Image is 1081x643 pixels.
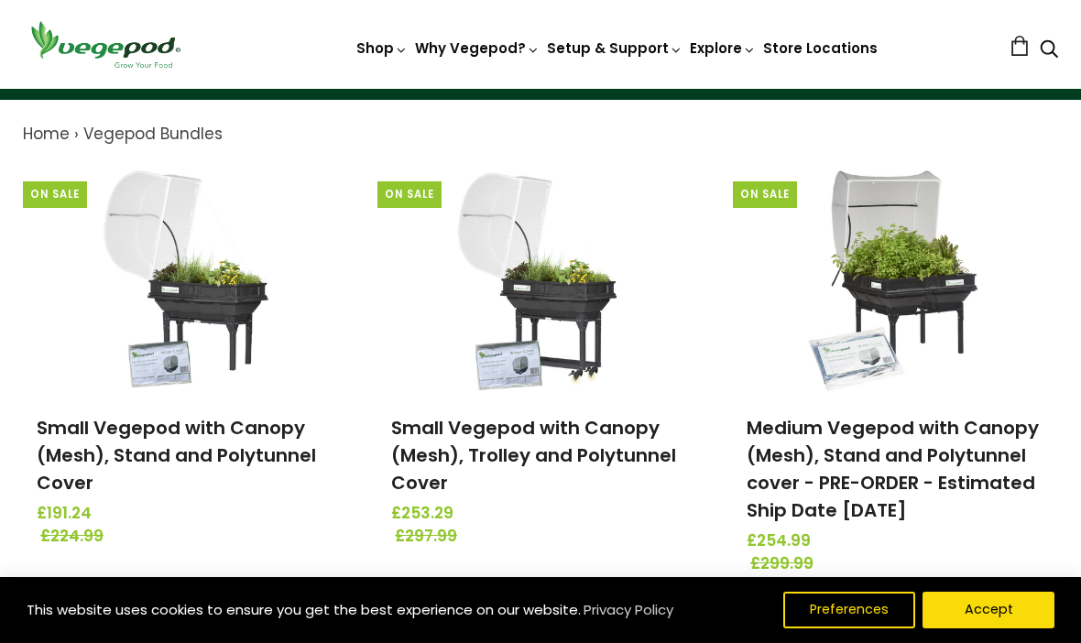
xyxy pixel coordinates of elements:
[415,38,540,58] a: Why Vegepod?
[783,592,915,628] button: Preferences
[1040,41,1058,60] a: Search
[23,123,70,145] a: Home
[747,529,1044,553] span: £254.99
[37,415,316,496] a: Small Vegepod with Canopy (Mesh), Stand and Polytunnel Cover
[581,594,676,627] a: Privacy Policy (opens in a new tab)
[444,165,637,394] img: Small Vegepod with Canopy (Mesh), Trolley and Polytunnel Cover
[763,38,878,58] a: Store Locations
[391,502,689,526] span: £253.29
[391,415,676,496] a: Small Vegepod with Canopy (Mesh), Trolley and Polytunnel Cover
[27,600,581,619] span: This website uses cookies to ensure you get the best experience on our website.
[40,525,338,549] span: £224.99
[23,123,1058,147] nav: breadcrumbs
[395,525,693,549] span: £297.99
[37,502,334,526] span: £191.24
[799,165,991,394] img: Medium Vegepod with Canopy (Mesh), Stand and Polytunnel cover - PRE-ORDER - Estimated Ship Date S...
[547,38,682,58] a: Setup & Support
[923,592,1054,628] button: Accept
[750,552,1048,576] span: £299.99
[74,123,79,145] span: ›
[83,123,223,145] a: Vegepod Bundles
[90,165,282,394] img: Small Vegepod with Canopy (Mesh), Stand and Polytunnel Cover
[23,18,188,71] img: Vegepod
[356,38,408,58] a: Shop
[690,38,756,58] a: Explore
[747,415,1039,523] a: Medium Vegepod with Canopy (Mesh), Stand and Polytunnel cover - PRE-ORDER - Estimated Ship Date [...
